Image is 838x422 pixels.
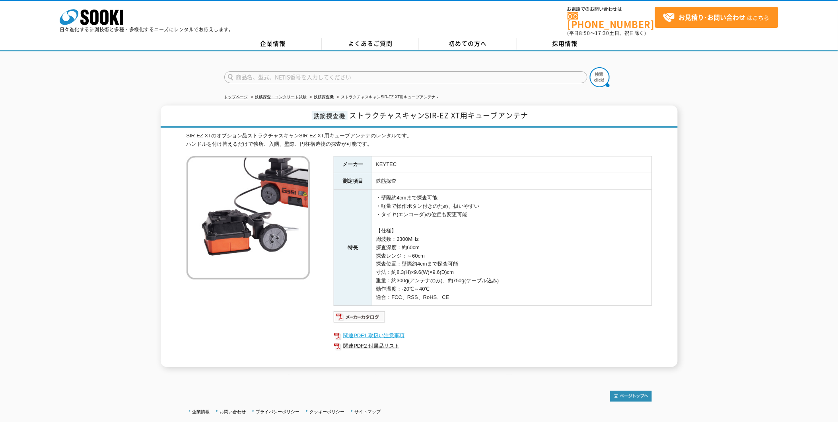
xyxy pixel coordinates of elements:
[334,330,652,341] a: 関連PDF1 取扱い注意事項
[224,71,587,83] input: 商品名、型式、NETIS番号を入力してください
[679,12,746,22] strong: お見積り･お問い合わせ
[372,173,651,190] td: 鉄筋探査
[334,316,386,322] a: メーカーカタログ
[322,38,419,50] a: よくあるご質問
[334,173,372,190] th: 測定項目
[568,12,655,29] a: [PHONE_NUMBER]
[610,391,652,402] img: トップページへ
[256,409,300,414] a: プライバシーポリシー
[590,67,610,87] img: btn_search.png
[224,38,322,50] a: 企業情報
[517,38,614,50] a: 採用情報
[579,29,591,37] span: 8:50
[224,95,248,99] a: トップページ
[655,7,778,28] a: お見積り･お問い合わせはこちら
[310,409,345,414] a: クッキーポリシー
[60,27,234,32] p: 日々進化する計測技術と多種・多様化するニーズにレンタルでお応えします。
[372,156,651,173] td: KEYTEC
[312,111,348,120] span: 鉄筋探査機
[334,190,372,306] th: 特長
[350,110,529,121] span: ストラクチャスキャンSIR-EZ XT用キューブアンテナ
[334,311,386,323] img: メーカーカタログ
[372,190,651,306] td: ・壁際約4cmまで探査可能 ・軽量で操作ボタン付きのため、扱いやすい ・タイヤ(エンコーダ)の位置も変更可能 【仕様】 周波数：2300MHz 探査深度：約60cm 探査レンジ：～60cm 探査...
[595,29,610,37] span: 17:30
[220,409,246,414] a: お問い合わせ
[187,156,310,279] img: ストラクチャスキャンSIR-EZ XT用キューブアンテナ -
[419,38,517,50] a: 初めての方へ
[334,341,652,351] a: 関連PDF2 付属品リスト
[663,12,770,23] span: はこちら
[187,132,652,148] div: SIR-EZ XTのオプション品ストラクチャスキャンSIR-EZ XT用キューブアンテナのレンタルです。 ハンドルを付け替えるだけで狭所、入隅、壁際、円柱構造物の探査が可能です。
[568,29,646,37] span: (平日 ～ 土日、祝日除く)
[255,95,307,99] a: 鉄筋探査・コンクリート試験
[568,7,655,12] span: お電話でのお問い合わせは
[449,39,487,48] span: 初めての方へ
[334,156,372,173] th: メーカー
[192,409,210,414] a: 企業情報
[335,93,438,102] li: ストラクチャスキャンSIR-EZ XT用キューブアンテナ -
[355,409,381,414] a: サイトマップ
[314,95,334,99] a: 鉄筋探査機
